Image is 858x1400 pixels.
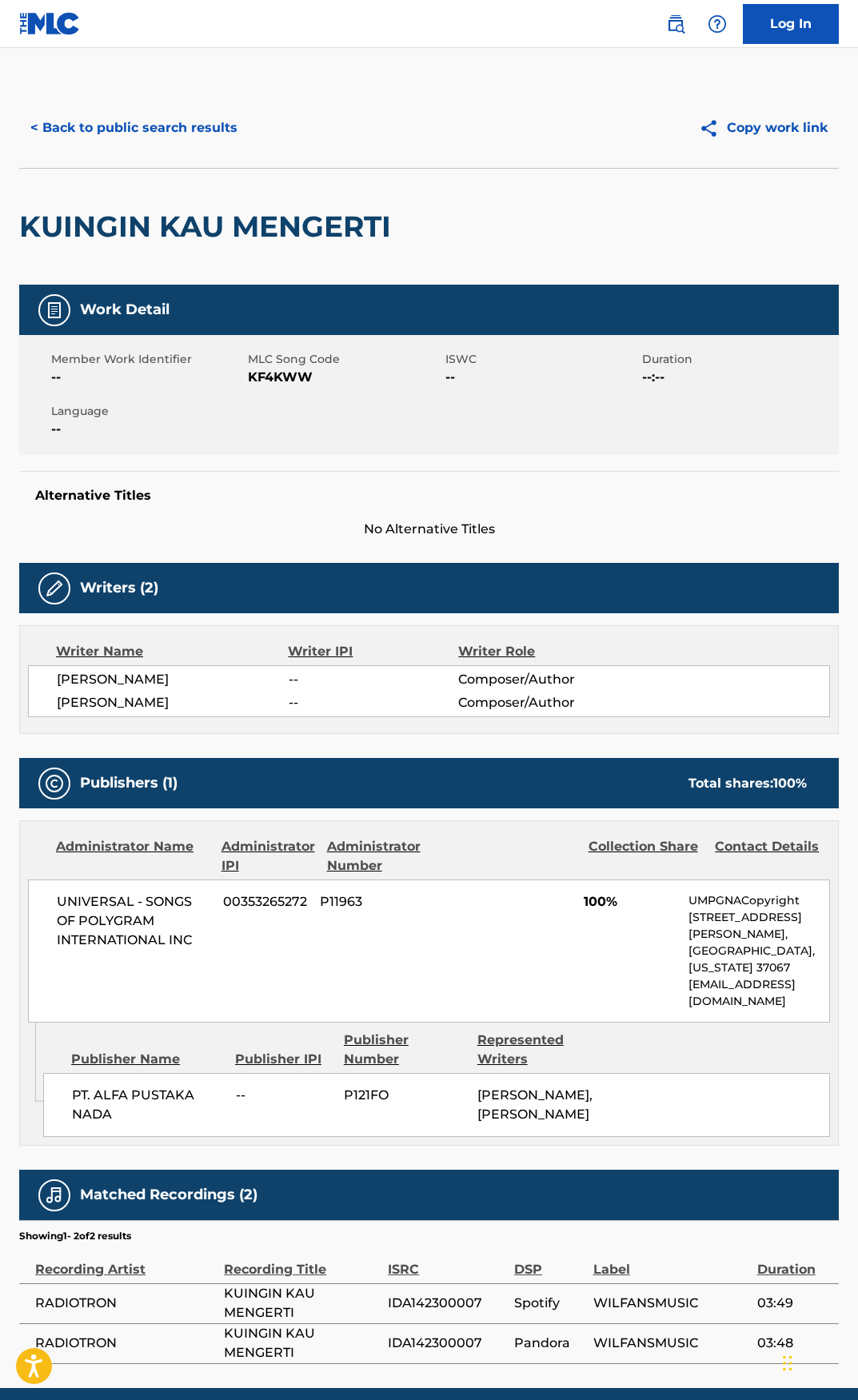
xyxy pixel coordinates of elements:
[778,1323,858,1400] div: 채팅 위젯
[589,837,704,875] div: Collection Share
[757,1334,831,1353] span: 03:48
[19,209,399,245] h2: KUINGIN KAU MENGERTI
[289,693,459,712] span: --
[45,579,64,598] img: Writers
[699,118,727,138] img: Copy work link
[458,670,613,689] span: Composer/Author
[57,670,289,689] span: [PERSON_NAME]
[708,14,727,34] img: help
[72,1086,223,1124] span: PT. ALFA PUSTAKA NADA
[688,892,829,909] p: UMPGNACopyright
[223,892,308,911] span: 00353265272
[688,976,829,1010] p: [EMAIL_ADDRESS][DOMAIN_NAME]
[458,642,613,661] div: Writer Role
[320,892,436,911] span: P11963
[445,368,638,387] span: --
[80,579,158,597] h5: Writers (2)
[51,351,244,368] span: Member Work Identifier
[35,1243,216,1279] div: Recording Artist
[688,909,829,943] p: [STREET_ADDRESS][PERSON_NAME],
[344,1031,465,1069] div: Publisher Number
[80,301,170,319] h5: Work Detail
[35,1294,216,1313] span: RADIOTRON
[666,14,685,34] img: search
[248,351,441,368] span: MLC Song Code
[701,8,733,40] div: Help
[224,1284,380,1322] span: KUINGIN KAU MENGERTI
[71,1050,223,1069] div: Publisher Name
[80,774,178,792] h5: Publishers (1)
[19,1229,131,1243] p: Showing 1 - 2 of 2 results
[51,403,244,420] span: Language
[236,1086,333,1105] span: --
[388,1243,506,1279] div: ISRC
[642,351,835,368] span: Duration
[19,520,839,539] span: No Alternative Titles
[660,8,692,40] a: Public Search
[757,1243,831,1279] div: Duration
[514,1243,585,1279] div: DSP
[688,774,807,793] div: Total shares:
[35,1334,216,1353] span: RADIOTRON
[248,368,441,387] span: KF4KWW
[773,776,807,791] span: 100 %
[584,892,676,911] span: 100%
[51,368,244,387] span: --
[688,943,829,976] p: [GEOGRAPHIC_DATA], [US_STATE] 37067
[35,488,823,504] h5: Alternative Titles
[57,693,289,712] span: [PERSON_NAME]
[458,693,613,712] span: Composer/Author
[289,670,459,689] span: --
[593,1334,749,1353] span: WILFANSMUSIC
[224,1324,380,1362] span: KUINGIN KAU MENGERTI
[783,1339,792,1387] div: 드래그
[344,1086,465,1105] span: P121FO
[57,892,211,950] span: UNIVERSAL - SONGS OF POLYGRAM INTERNATIONAL INC
[477,1031,599,1069] div: Represented Writers
[51,420,244,439] span: --
[743,4,839,44] a: Log In
[388,1294,506,1313] span: IDA142300007
[19,12,81,35] img: MLC Logo
[224,1243,380,1279] div: Recording Title
[327,837,442,875] div: Administrator Number
[56,837,210,875] div: Administrator Name
[235,1050,332,1069] div: Publisher IPI
[80,1186,257,1204] h5: Matched Recordings (2)
[593,1243,749,1279] div: Label
[688,108,839,148] button: Copy work link
[514,1294,585,1313] span: Spotify
[642,368,835,387] span: --:--
[221,837,315,875] div: Administrator IPI
[45,1186,64,1205] img: Matched Recordings
[757,1294,831,1313] span: 03:49
[56,642,288,661] div: Writer Name
[445,351,638,368] span: ISWC
[288,642,458,661] div: Writer IPI
[45,301,64,320] img: Work Detail
[45,774,64,793] img: Publishers
[778,1323,858,1400] iframe: Chat Widget
[593,1294,749,1313] span: WILFANSMUSIC
[477,1087,593,1122] span: [PERSON_NAME], [PERSON_NAME]
[514,1334,585,1353] span: Pandora
[388,1334,506,1353] span: IDA142300007
[19,108,249,148] button: < Back to public search results
[715,837,830,875] div: Contact Details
